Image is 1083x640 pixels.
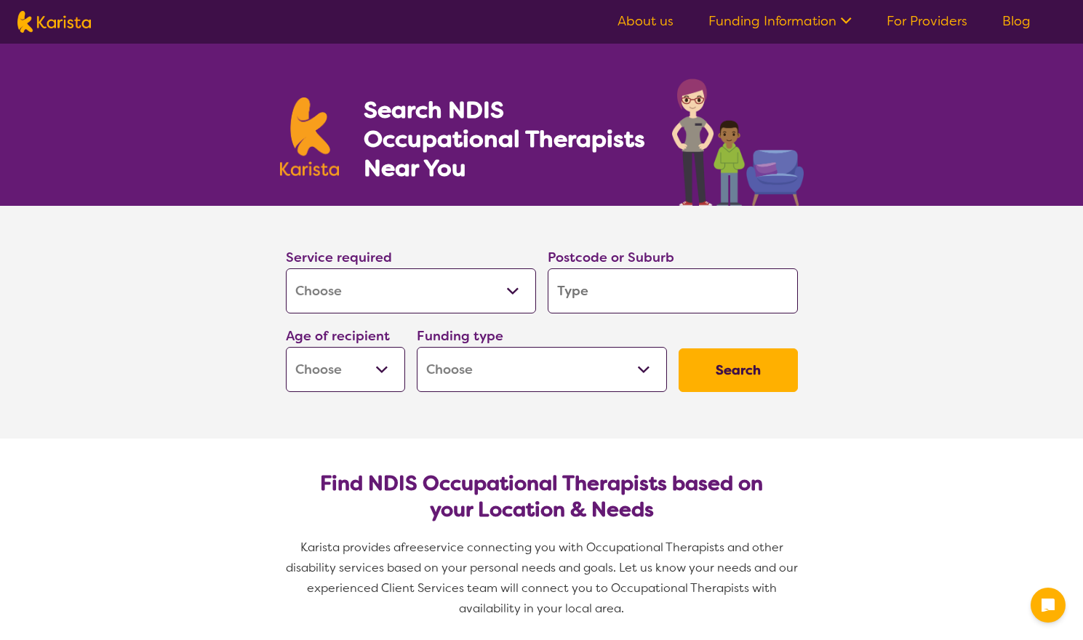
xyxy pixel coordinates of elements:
[672,79,804,206] img: occupational-therapy
[708,12,852,30] a: Funding Information
[548,249,674,266] label: Postcode or Suburb
[401,540,424,555] span: free
[17,11,91,33] img: Karista logo
[297,471,786,523] h2: Find NDIS Occupational Therapists based on your Location & Needs
[364,95,647,183] h1: Search NDIS Occupational Therapists Near You
[300,540,401,555] span: Karista provides a
[417,327,503,345] label: Funding type
[286,540,801,616] span: service connecting you with Occupational Therapists and other disability services based on your p...
[280,97,340,176] img: Karista logo
[887,12,967,30] a: For Providers
[286,249,392,266] label: Service required
[1002,12,1031,30] a: Blog
[548,268,798,313] input: Type
[618,12,674,30] a: About us
[286,327,390,345] label: Age of recipient
[679,348,798,392] button: Search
